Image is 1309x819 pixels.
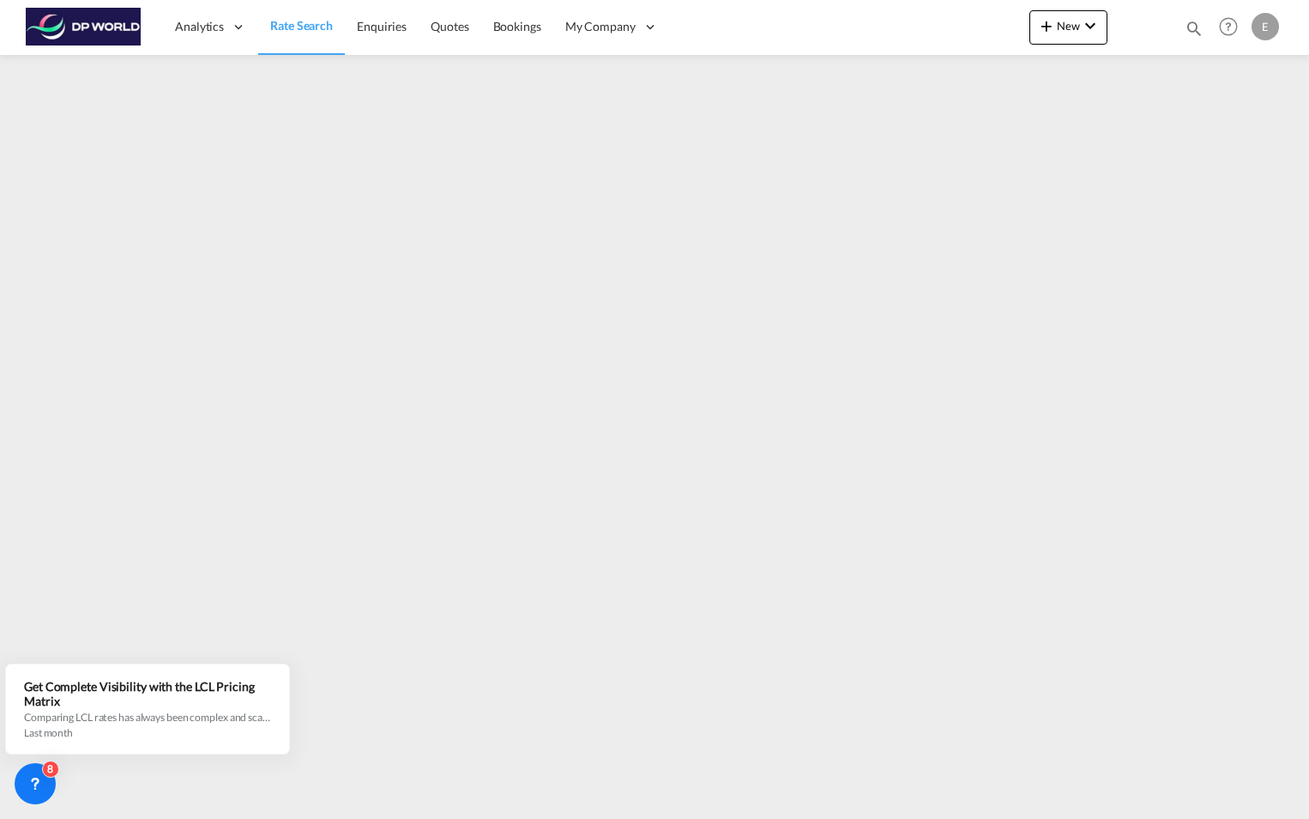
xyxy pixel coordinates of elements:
span: New [1036,19,1101,33]
md-icon: icon-chevron-down [1080,15,1101,36]
div: E [1252,13,1279,40]
md-icon: icon-magnify [1185,19,1203,38]
md-icon: icon-plus 400-fg [1036,15,1057,36]
img: c08ca190194411f088ed0f3ba295208c.png [26,8,142,46]
span: Enquiries [357,19,407,33]
span: Analytics [175,18,224,35]
span: Help [1214,12,1243,41]
span: Quotes [431,19,468,33]
span: Bookings [493,19,541,33]
div: Help [1214,12,1252,43]
button: icon-plus 400-fgNewicon-chevron-down [1029,10,1107,45]
div: icon-magnify [1185,19,1203,45]
span: Rate Search [270,18,333,33]
span: My Company [565,18,636,35]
